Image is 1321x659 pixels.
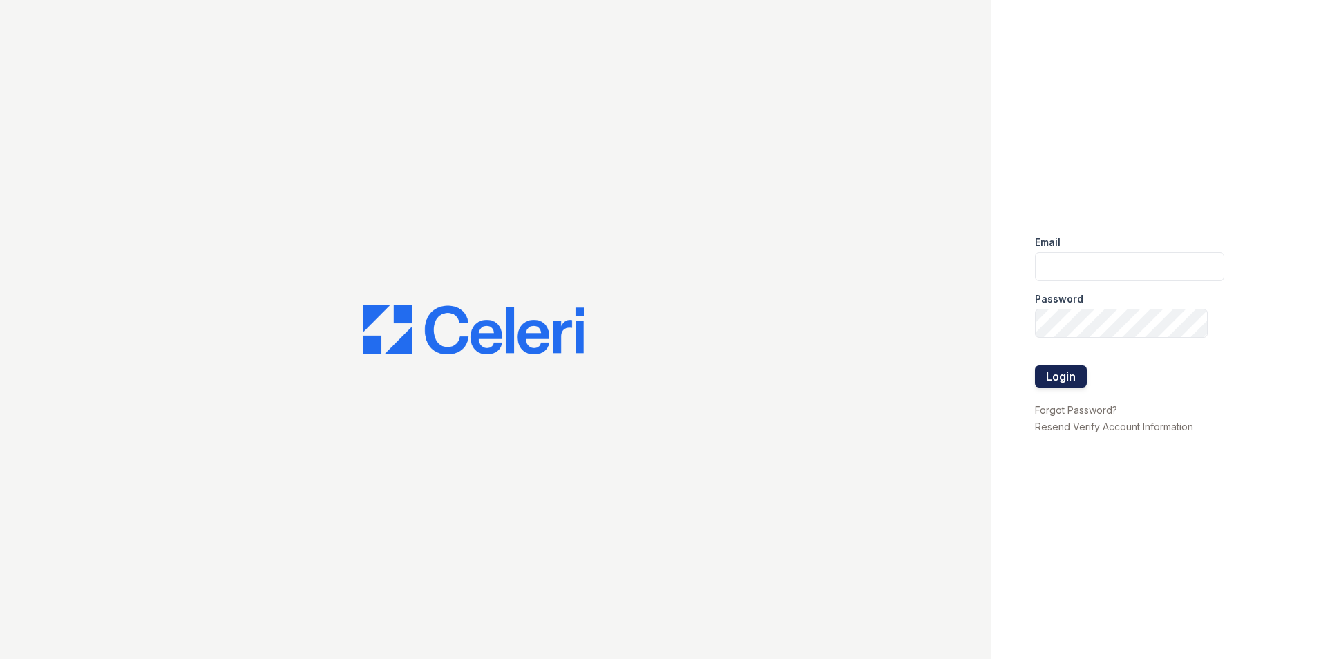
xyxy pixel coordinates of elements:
[1035,236,1061,249] label: Email
[363,305,584,354] img: CE_Logo_Blue-a8612792a0a2168367f1c8372b55b34899dd931a85d93a1a3d3e32e68fde9ad4.png
[1035,404,1117,416] a: Forgot Password?
[1035,421,1193,432] a: Resend Verify Account Information
[1035,292,1083,306] label: Password
[1035,365,1087,388] button: Login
